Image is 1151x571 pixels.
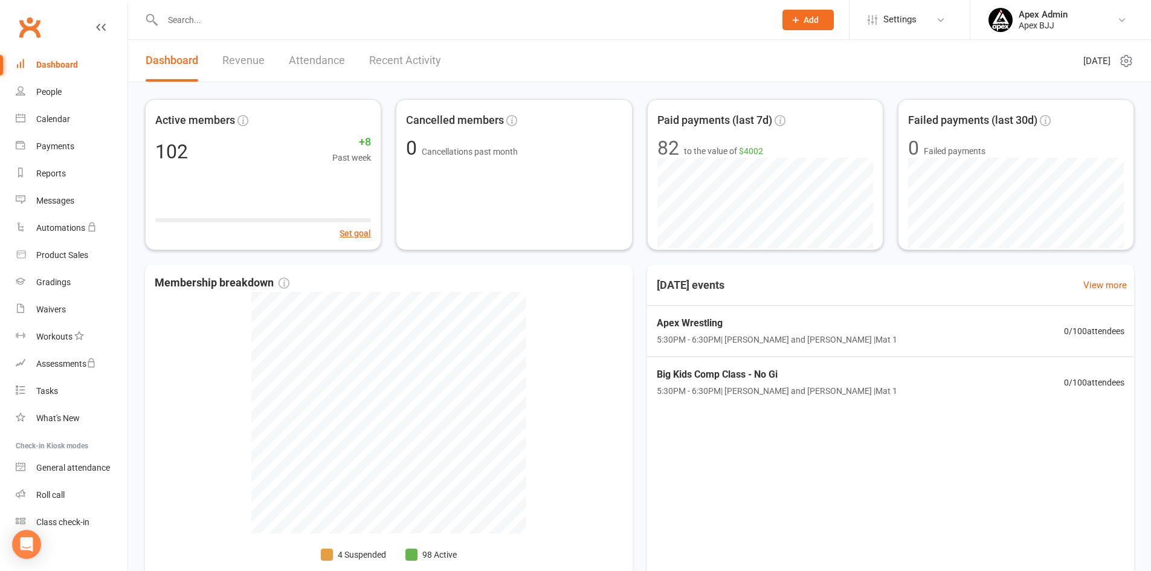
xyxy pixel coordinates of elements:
div: What's New [36,413,80,423]
div: Calendar [36,114,70,124]
div: People [36,87,62,97]
div: Roll call [36,490,65,500]
div: 0 [908,138,919,158]
a: Attendance [289,40,345,82]
span: Active members [155,112,235,129]
a: Messages [16,187,127,215]
div: Messages [36,196,74,205]
span: Paid payments (last 7d) [657,112,772,129]
a: Assessments [16,350,127,378]
a: Tasks [16,378,127,405]
a: Gradings [16,269,127,296]
span: +8 [332,134,371,151]
a: Payments [16,133,127,160]
div: Reports [36,169,66,178]
a: Revenue [222,40,265,82]
span: Settings [883,6,917,33]
a: Class kiosk mode [16,509,127,536]
a: Calendar [16,106,127,133]
span: 5:30PM - 6:30PM | [PERSON_NAME] and [PERSON_NAME] | Mat 1 [657,384,897,398]
a: Automations [16,215,127,242]
li: 98 Active [405,548,457,561]
span: Big Kids Comp Class - No Gi [657,367,897,382]
a: Recent Activity [369,40,441,82]
div: Class check-in [36,517,89,527]
div: Apex Admin [1019,9,1068,20]
div: Waivers [36,305,66,314]
span: Add [804,15,819,25]
span: Membership breakdown [155,274,289,292]
div: Gradings [36,277,71,287]
div: Product Sales [36,250,88,260]
span: Cancellations past month [422,147,518,156]
span: to the value of [684,144,763,158]
button: Add [782,10,834,30]
div: General attendance [36,463,110,473]
a: People [16,79,127,106]
span: Failed payments (last 30d) [908,112,1037,129]
div: Apex BJJ [1019,20,1068,31]
span: Apex Wrestling [657,315,897,331]
span: Past week [332,151,371,164]
a: Roll call [16,482,127,509]
a: View more [1083,278,1127,292]
a: Clubworx [15,12,45,42]
a: Workouts [16,323,127,350]
a: General attendance kiosk mode [16,454,127,482]
li: 4 Suspended [321,548,386,561]
div: Automations [36,223,85,233]
div: Dashboard [36,60,78,69]
div: Open Intercom Messenger [12,530,41,559]
h3: [DATE] events [647,274,734,296]
div: 102 [155,142,188,161]
span: 5:30PM - 6:30PM | [PERSON_NAME] and [PERSON_NAME] | Mat 1 [657,333,897,346]
a: Reports [16,160,127,187]
a: Dashboard [16,51,127,79]
span: [DATE] [1083,54,1111,68]
span: 0 / 100 attendees [1064,324,1124,338]
span: Failed payments [924,144,985,158]
div: Workouts [36,332,73,341]
input: Search... [159,11,767,28]
div: Tasks [36,386,58,396]
span: $4002 [739,146,763,156]
button: Set goal [340,227,371,240]
span: Cancelled members [406,112,504,129]
a: Dashboard [146,40,198,82]
div: Payments [36,141,74,151]
a: Waivers [16,296,127,323]
div: 82 [657,138,679,158]
a: What's New [16,405,127,432]
span: 0 [406,137,422,160]
span: 0 / 100 attendees [1064,376,1124,389]
a: Product Sales [16,242,127,269]
div: Assessments [36,359,96,369]
img: thumb_image1745496852.png [988,8,1013,32]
